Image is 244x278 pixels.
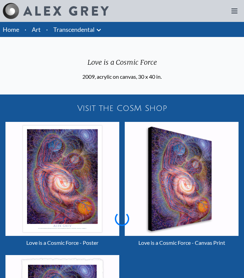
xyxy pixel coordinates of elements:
[125,236,239,250] div: Love is a Cosmic Force - Canvas Print
[5,122,119,236] img: Love is a Cosmic Force - Poster
[5,122,119,250] a: Love is a Cosmic Force - Poster
[22,22,29,37] li: ·
[3,26,19,33] a: Home
[5,236,119,250] div: Love is a Cosmic Force - Poster
[32,25,41,34] a: Art
[53,25,95,34] a: Transcendental
[125,122,239,250] a: Love is a Cosmic Force - Canvas Print
[3,97,241,119] a: Visit the CoSM Shop
[82,58,162,73] div: Love is a Cosmic Force
[82,73,162,81] div: 2009, acrylic on canvas, 30 x 40 in.
[125,122,239,236] img: Love is a Cosmic Force - Canvas Print
[43,22,51,37] li: ·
